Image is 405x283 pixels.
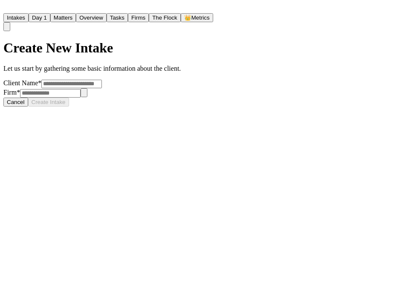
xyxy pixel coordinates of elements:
button: crownMetrics [181,13,213,22]
button: Intakes [3,13,29,22]
h1: Create New Intake [3,40,213,56]
label: Client Name [3,79,41,87]
button: Day 1 [29,13,50,22]
input: Select a firm [20,89,81,98]
a: Matters [50,14,76,21]
label: Firm [3,89,20,96]
a: Firms [128,14,149,21]
button: Overview [76,13,107,22]
button: Matters [50,13,76,22]
button: Tasks [107,13,128,22]
span: Metrics [191,14,210,21]
button: Create intake [28,98,69,107]
button: Cancel intake creation [3,98,28,107]
img: Finch Logo [3,3,14,12]
button: The Flock [149,13,181,22]
p: Let us start by gathering some basic information about the client. [3,65,213,72]
a: Day 1 [29,14,50,21]
a: The Flock [149,14,181,21]
a: Tasks [107,14,128,21]
button: Firms [128,13,149,22]
a: Home [3,6,14,13]
span: crown [184,14,191,21]
a: crownMetrics [181,14,213,21]
a: Overview [76,14,107,21]
input: Client name [41,80,102,88]
a: Intakes [3,14,29,21]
